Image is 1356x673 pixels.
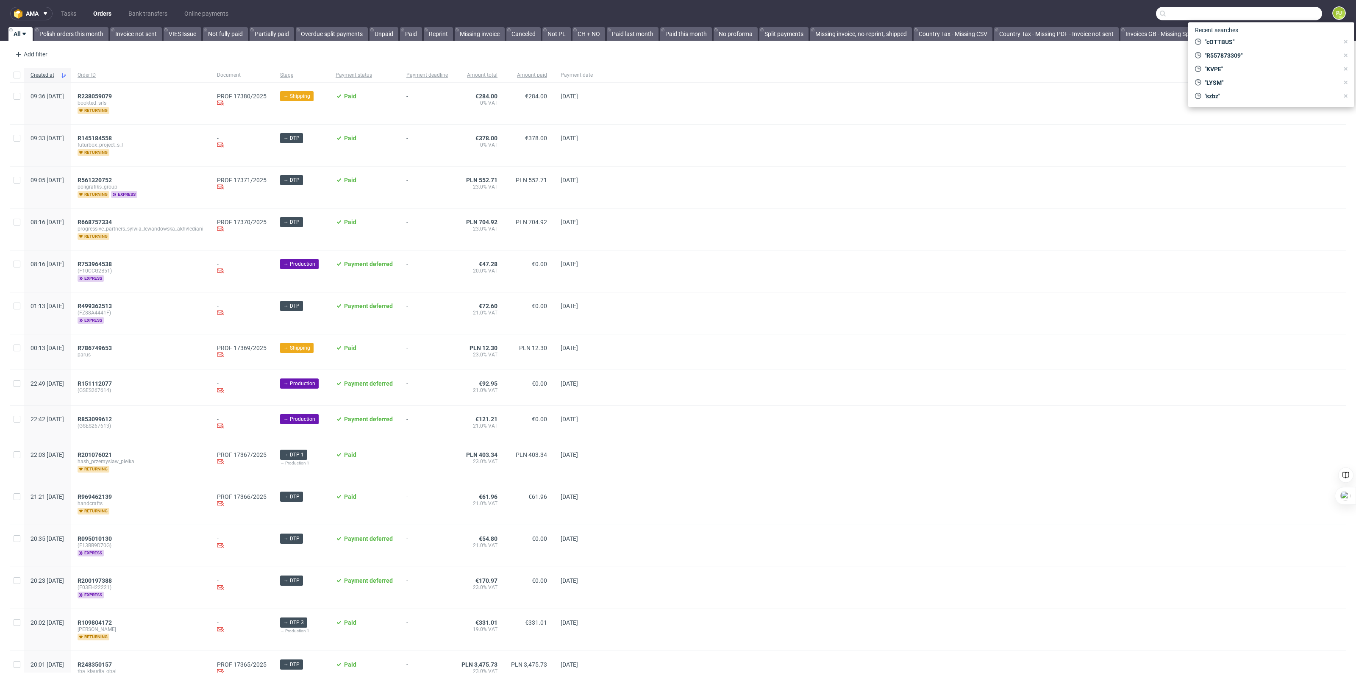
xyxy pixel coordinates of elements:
span: - [406,619,448,640]
span: bookted_srls [78,100,203,106]
span: - [406,261,448,282]
a: Tasks [56,7,81,20]
span: R248350157 [78,661,112,668]
span: €331.01 [475,619,497,626]
span: "KVPE" [1201,65,1339,73]
span: - [406,416,448,431]
span: €61.96 [479,493,497,500]
span: → DTP [283,134,300,142]
div: → Production 1 [280,460,322,467]
a: R753964538 [78,261,114,267]
span: (F03EH22221) [78,584,203,591]
span: [DATE] [561,261,578,267]
span: 08:16 [DATE] [31,219,64,225]
span: 09:36 [DATE] [31,93,64,100]
span: €0.00 [532,577,547,584]
span: [DATE] [561,303,578,309]
span: "LYSM" [1201,78,1339,87]
span: PLN 12.30 [519,345,547,351]
figcaption: PJ [1333,7,1345,19]
a: R151112077 [78,380,114,387]
span: "R557873309" [1201,51,1339,60]
span: PLN 704.92 [516,219,547,225]
span: 20:35 [DATE] [31,535,64,542]
span: [DATE] [561,219,578,225]
button: ama [10,7,53,20]
span: → DTP 1 [283,451,304,459]
a: Partially paid [250,27,294,41]
span: 20.0% VAT [461,267,497,274]
span: parus [78,351,203,358]
span: €54.80 [479,535,497,542]
a: Reprint [424,27,453,41]
span: → DTP [283,577,300,584]
a: R853099612 [78,416,114,423]
span: 23.0% VAT [461,351,497,358]
span: 23.0% VAT [461,584,497,591]
a: R786749653 [78,345,114,351]
span: 22:42 [DATE] [31,416,64,423]
span: Payment deferred [344,535,393,542]
span: 21:21 [DATE] [31,493,64,500]
span: PLN 12.30 [470,345,497,351]
span: - [406,93,448,114]
span: 21.0% VAT [461,387,497,394]
a: Country Tax - Missing CSV [914,27,992,41]
span: €284.00 [475,93,497,100]
a: R238059079 [78,93,114,100]
span: "szbz" [1201,92,1339,100]
a: Paid last month [607,27,659,41]
span: progressive_partners_sylwia_lewandowska_akhvlediani [78,225,203,232]
div: - [217,135,267,150]
span: returning [78,149,109,156]
div: → Production 1 [280,628,322,634]
span: €0.00 [532,303,547,309]
span: [DATE] [561,535,578,542]
a: R109804172 [78,619,114,626]
span: - [406,535,448,556]
span: - [406,493,448,514]
span: Paid [344,135,356,142]
span: → DTP [283,176,300,184]
span: €284.00 [525,93,547,100]
span: Order ID [78,72,203,79]
span: → Production [283,260,315,268]
span: Paid [344,619,356,626]
span: - [406,451,448,473]
span: (GSES267613) [78,423,203,429]
a: PROF 17380/2025 [217,93,267,100]
span: returning [78,107,109,114]
span: ama [26,11,39,17]
a: Paid [400,27,422,41]
span: express [111,191,137,198]
span: [DATE] [561,577,578,584]
span: PLN 3,475.73 [511,661,547,668]
span: - [406,303,448,324]
a: Missing invoice [455,27,505,41]
span: 0% VAT [461,142,497,148]
img: logo [14,9,26,19]
div: - [217,416,267,431]
a: Orders [88,7,117,20]
span: → DTP [283,493,300,501]
span: 00:13 [DATE] [31,345,64,351]
span: [DATE] [561,177,578,184]
span: → Production [283,380,315,387]
span: → DTP 3 [283,619,304,626]
a: R200197388 [78,577,114,584]
span: PLN 552.71 [466,177,497,184]
span: PLN 552.71 [516,177,547,184]
a: PROF 17370/2025 [217,219,267,225]
span: €121.21 [475,416,497,423]
span: Paid [344,451,356,458]
span: [DATE] [561,93,578,100]
span: returning [78,233,109,240]
span: [DATE] [561,493,578,500]
a: PROF 17367/2025 [217,451,267,458]
span: → Shipping [283,92,310,100]
span: €378.00 [525,135,547,142]
span: R200197388 [78,577,112,584]
span: 23.0% VAT [461,184,497,190]
span: Created at [31,72,57,79]
a: Online payments [179,7,233,20]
